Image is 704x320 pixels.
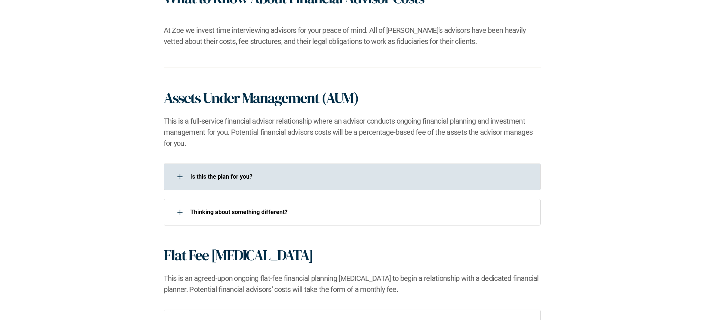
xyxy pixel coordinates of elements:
p: Is this the plan for you?​ [190,173,531,180]
h1: Assets Under Management (AUM) [164,89,358,107]
p: ​Thinking about something different?​ [190,209,531,216]
h2: At Zoe we invest time interviewing advisors for your peace of mind. All of [PERSON_NAME]’s adviso... [164,25,541,47]
h1: Flat Fee [MEDICAL_DATA] [164,246,313,264]
h2: This is an agreed-upon ongoing flat-fee financial planning [MEDICAL_DATA] to begin a relationship... [164,273,541,295]
h2: This is a full-service financial advisor relationship where an advisor conducts ongoing financial... [164,116,541,149]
